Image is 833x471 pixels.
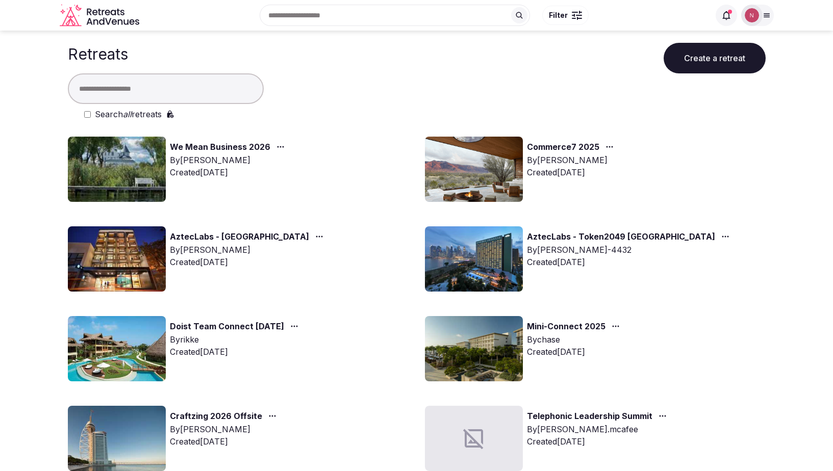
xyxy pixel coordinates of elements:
[425,137,523,202] img: Top retreat image for the retreat: Commerce7 2025
[170,346,302,358] div: Created [DATE]
[542,6,589,25] button: Filter
[68,316,166,381] img: Top retreat image for the retreat: Doist Team Connect Feb 2026
[95,108,162,120] label: Search retreats
[170,166,289,178] div: Created [DATE]
[68,226,166,292] img: Top retreat image for the retreat: AztecLabs - Buenos Aires
[527,423,671,435] div: By [PERSON_NAME].mcafee
[527,320,605,333] a: Mini-Connect 2025
[170,154,289,166] div: By [PERSON_NAME]
[527,435,671,448] div: Created [DATE]
[527,166,618,178] div: Created [DATE]
[68,137,166,202] img: Top retreat image for the retreat: We Mean Business 2026
[123,109,132,119] em: all
[527,346,624,358] div: Created [DATE]
[425,316,523,381] img: Top retreat image for the retreat: Mini-Connect 2025
[170,423,281,435] div: By [PERSON_NAME]
[68,406,166,471] img: Top retreat image for the retreat: Craftzing 2026 Offsite
[170,333,302,346] div: By rikke
[60,4,141,27] svg: Retreats and Venues company logo
[527,256,734,268] div: Created [DATE]
[68,45,128,63] h1: Retreats
[527,333,624,346] div: By chase
[527,410,652,423] a: Telephonic Leadership Summit
[170,256,327,268] div: Created [DATE]
[527,230,715,244] a: AztecLabs - Token2049 [GEOGRAPHIC_DATA]
[664,43,766,73] button: Create a retreat
[170,141,270,154] a: We Mean Business 2026
[170,410,262,423] a: Craftzing 2026 Offsite
[527,244,734,256] div: By [PERSON_NAME]-4432
[527,154,618,166] div: By [PERSON_NAME]
[170,230,309,244] a: AztecLabs - [GEOGRAPHIC_DATA]
[170,320,284,333] a: Doist Team Connect [DATE]
[745,8,759,22] img: Nathalia Bilotti
[170,435,281,448] div: Created [DATE]
[60,4,141,27] a: Visit the homepage
[527,141,599,154] a: Commerce7 2025
[170,244,327,256] div: By [PERSON_NAME]
[425,226,523,292] img: Top retreat image for the retreat: AztecLabs - Token2049 Singapore
[549,10,568,20] span: Filter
